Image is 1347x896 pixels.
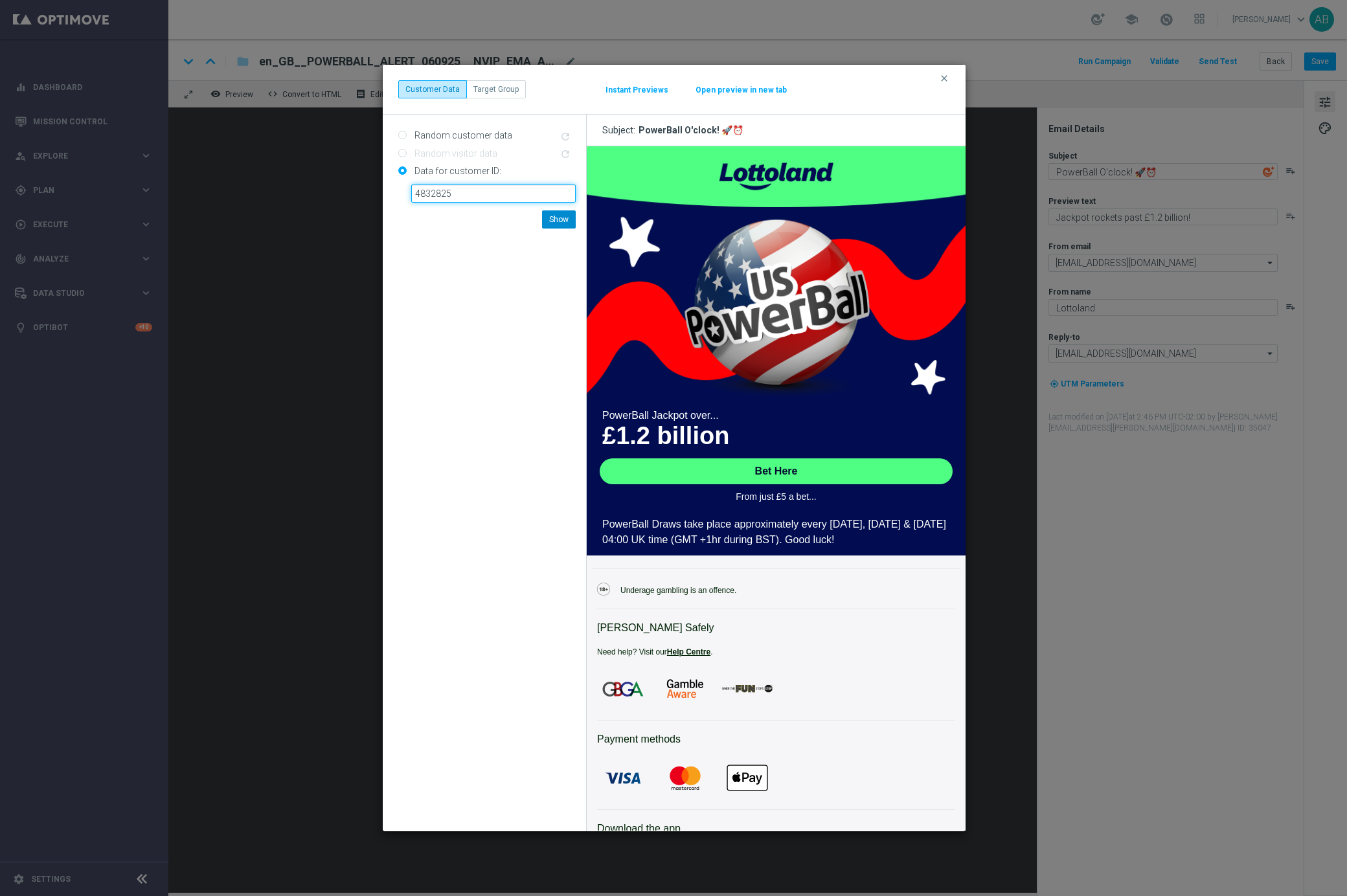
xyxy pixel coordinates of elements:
a: Bet Here [13,319,366,330]
img: Mastercard [73,611,124,653]
img: GBGA [10,522,62,563]
button: clear [938,73,953,84]
i: clear [939,73,949,84]
span: Need help? Visit our . [10,501,126,510]
button: Target Group [466,80,526,98]
button: Open preview in new tab [695,85,787,95]
span: Subject: [602,124,639,136]
span: PowerBall Jackpot over... [16,263,132,274]
img: Visa [10,611,62,653]
p: Payment methods [10,585,368,601]
img: Gamble aware [73,522,124,563]
img: When the fun stops [135,522,187,563]
p: PowerBall Draws take place approximately every [DATE], [DATE] & [DATE] 04:00 UK time (GMT +1hr du... [16,370,363,401]
button: Customer Data [398,80,467,98]
input: Enter ID [411,185,576,203]
div: ... [398,80,526,98]
label: Random customer data [411,129,512,141]
img: 18+ [10,436,23,449]
label: Data for customer ID: [411,165,501,177]
p: [PERSON_NAME] Safely [10,474,368,489]
label: Random visitor data [411,148,497,159]
img: Apple Pay [135,611,187,653]
button: Show [542,210,576,229]
div: PowerBall O'clock! 🚀⏰ [639,124,743,136]
a: Help Centre [80,501,124,510]
span: Bet Here [168,319,211,330]
p: Download the app [10,675,368,690]
button: Instant Previews [605,85,669,95]
p: £1.2 billion [16,275,363,305]
p: Underage gambling is an offence. [34,438,150,450]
